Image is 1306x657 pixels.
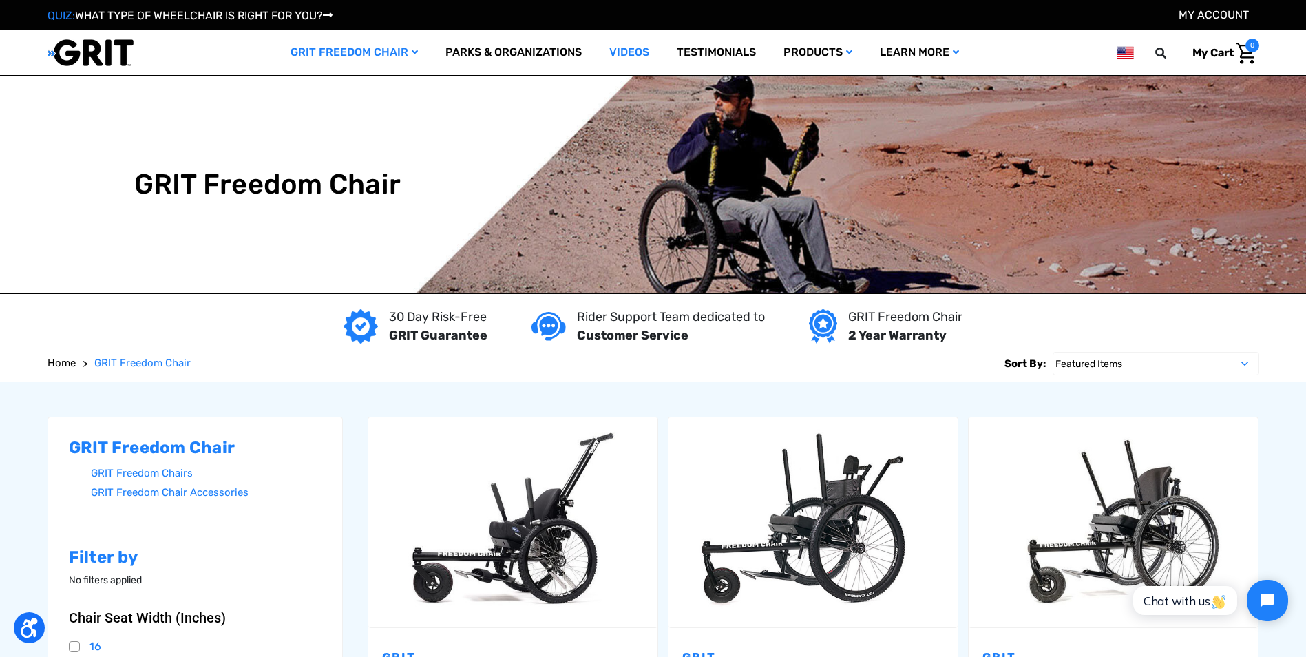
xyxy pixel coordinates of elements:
img: GRIT Freedom Chair Pro: the Pro model shown including contoured Invacare Matrx seatback, Spinergy... [969,426,1258,618]
span: Home [48,357,76,369]
img: Cart [1236,43,1256,64]
input: Search [1161,39,1182,67]
a: Videos [596,30,663,75]
span: QUIZ: [48,9,75,22]
a: QUIZ:WHAT TYPE OF WHEELCHAIR IS RIGHT FOR YOU? [48,9,333,22]
h2: GRIT Freedom Chair [69,438,322,458]
img: Year warranty [809,309,837,344]
h2: Filter by [69,547,322,567]
a: Learn More [866,30,973,75]
span: Chair Seat Width (Inches) [69,609,226,626]
a: GRIT Freedom Chair Accessories [91,483,322,503]
img: GRIT Guarantee [344,309,378,344]
strong: 2 Year Warranty [848,328,947,343]
p: GRIT Freedom Chair [848,308,962,326]
a: Home [48,355,76,371]
strong: GRIT Guarantee [389,328,487,343]
strong: Customer Service [577,328,688,343]
a: Account [1179,8,1249,21]
a: Cart with 0 items [1182,39,1259,67]
span: My Cart [1192,46,1234,59]
a: Products [770,30,866,75]
p: 30 Day Risk-Free [389,308,487,326]
a: 16 [69,636,322,657]
button: Chair Seat Width (Inches) [69,609,322,626]
p: Rider Support Team dedicated to [577,308,765,326]
label: Sort By: [1004,352,1046,375]
a: GRIT Junior,$4,995.00 [368,417,657,627]
a: Testimonials [663,30,770,75]
a: GRIT Freedom Chairs [91,463,322,483]
img: GRIT Junior: GRIT Freedom Chair all terrain wheelchair engineered specifically for kids [368,426,657,618]
p: No filters applied [69,573,322,587]
img: Customer service [531,312,566,340]
iframe: Tidio Chat [1118,568,1300,633]
img: GRIT Freedom Chair: Spartan [668,426,958,618]
a: Parks & Organizations [432,30,596,75]
span: GRIT Freedom Chair [94,357,191,369]
img: us.png [1117,44,1133,61]
img: GRIT All-Terrain Wheelchair and Mobility Equipment [48,39,134,67]
a: GRIT Freedom Chair: Spartan,$3,995.00 [668,417,958,627]
span: 0 [1245,39,1259,52]
h1: GRIT Freedom Chair [134,168,401,201]
a: GRIT Freedom Chair [94,355,191,371]
a: GRIT Freedom Chair [277,30,432,75]
a: GRIT Freedom Chair: Pro,$5,495.00 [969,417,1258,627]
